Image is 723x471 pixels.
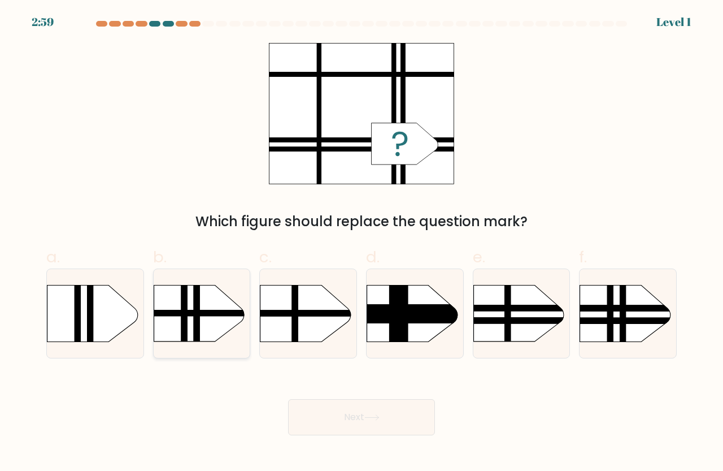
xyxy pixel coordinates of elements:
[473,246,485,268] span: e.
[153,246,167,268] span: b.
[366,246,380,268] span: d.
[259,246,272,268] span: c.
[288,399,435,435] button: Next
[32,14,54,31] div: 2:59
[579,246,587,268] span: f.
[46,246,60,268] span: a.
[53,211,670,232] div: Which figure should replace the question mark?
[656,14,691,31] div: Level 1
